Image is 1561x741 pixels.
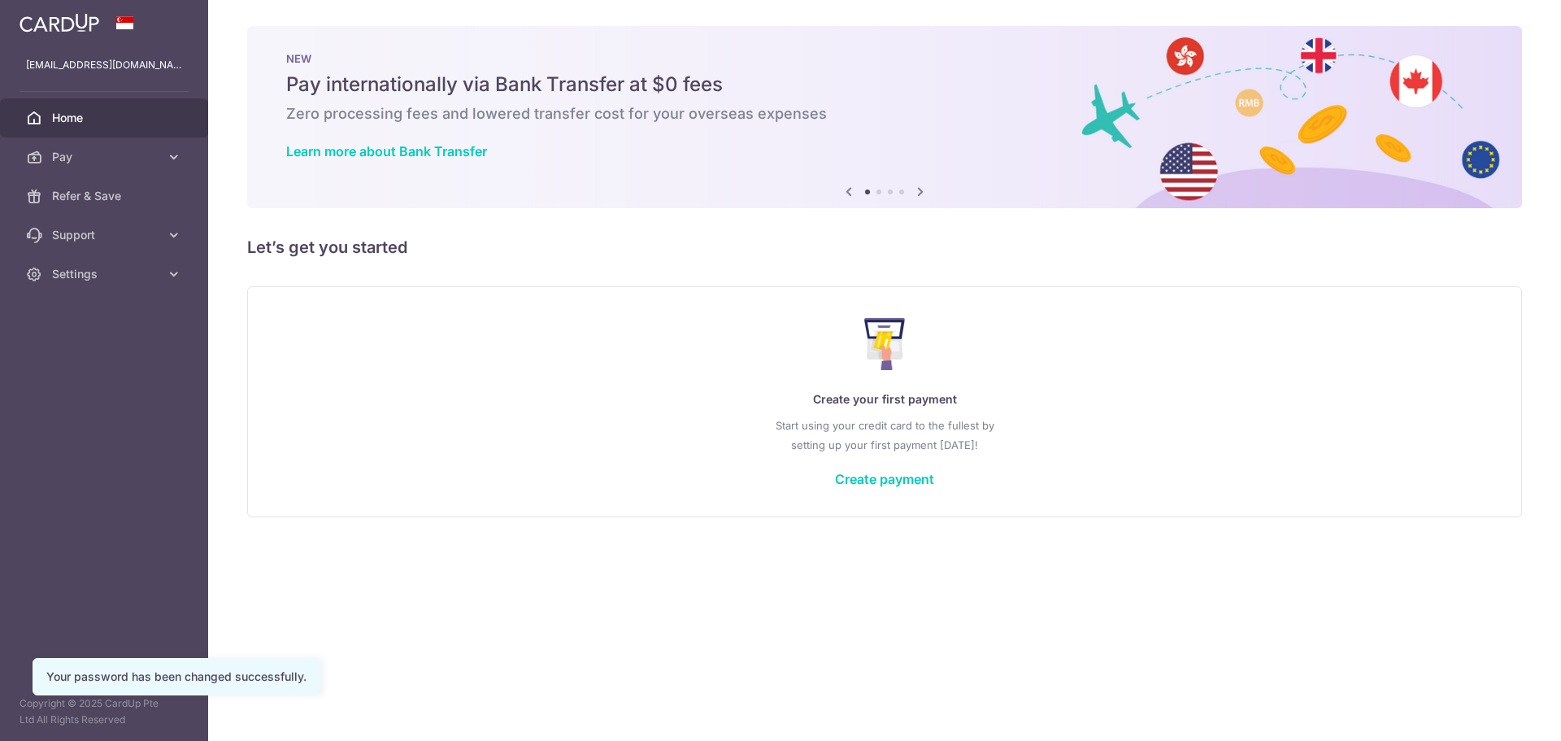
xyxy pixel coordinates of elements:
span: Pay [52,149,159,165]
img: CardUp [20,13,99,33]
h6: Zero processing fees and lowered transfer cost for your overseas expenses [286,104,1483,124]
p: Start using your credit card to the fullest by setting up your first payment [DATE]! [280,416,1489,455]
img: Make Payment [864,318,906,370]
a: Learn more about Bank Transfer [286,143,487,159]
div: Your password has been changed successfully. [46,669,307,685]
p: NEW [286,52,1483,65]
h5: Let’s get you started [247,234,1522,260]
p: [EMAIL_ADDRESS][DOMAIN_NAME] [26,57,182,73]
span: Home [52,110,159,126]
span: Settings [52,266,159,282]
a: Create payment [835,471,934,487]
img: Bank transfer banner [247,26,1522,208]
p: Create your first payment [280,390,1489,409]
h5: Pay internationally via Bank Transfer at $0 fees [286,72,1483,98]
span: Support [52,227,159,243]
span: Refer & Save [52,188,159,204]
